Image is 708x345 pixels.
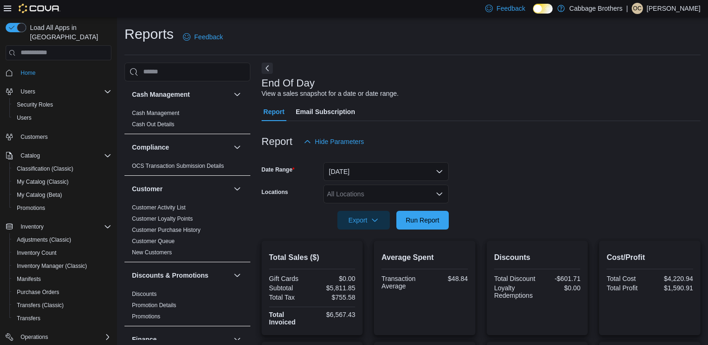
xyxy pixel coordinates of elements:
button: Home [2,66,115,79]
span: Transfers [17,315,40,322]
button: Transfers (Classic) [9,299,115,312]
a: Cash Out Details [132,121,175,128]
span: Email Subscription [296,102,355,121]
span: Operations [21,333,48,341]
span: Classification (Classic) [13,163,111,174]
a: Customer Activity List [132,204,186,211]
a: Promotions [13,202,49,214]
a: Users [13,112,35,123]
button: Customer [232,183,243,194]
span: Inventory [21,223,44,230]
button: Catalog [17,150,44,161]
a: Transfers [13,313,44,324]
button: Purchase Orders [9,286,115,299]
p: Cabbage Brothers [569,3,623,14]
a: Security Roles [13,99,57,110]
span: Promotions [132,313,161,320]
label: Locations [262,188,288,196]
button: Classification (Classic) [9,162,115,175]
h3: Finance [132,335,157,344]
span: Feedback [194,32,223,42]
span: Manifests [17,275,41,283]
span: Transfers [13,313,111,324]
h3: Report [262,136,292,147]
button: Discounts & Promotions [132,271,230,280]
a: Customer Purchase History [132,227,201,233]
button: Transfers [9,312,115,325]
button: Inventory Manager (Classic) [9,259,115,273]
span: Transfers (Classic) [17,302,64,309]
button: Customers [2,130,115,144]
a: My Catalog (Classic) [13,176,73,187]
span: Export [343,211,384,230]
a: Inventory Count [13,247,60,259]
div: Cash Management [124,108,250,134]
button: Users [2,85,115,98]
span: Customers [21,133,48,141]
a: Customers [17,131,51,143]
span: Users [13,112,111,123]
strong: Total Invoiced [269,311,296,326]
span: Load All Apps in [GEOGRAPHIC_DATA] [26,23,111,42]
button: Finance [232,334,243,345]
span: My Catalog (Beta) [17,191,62,199]
span: Report [263,102,285,121]
a: Cash Management [132,110,179,116]
button: Compliance [232,142,243,153]
a: Promotion Details [132,302,176,309]
button: Export [337,211,390,230]
button: Operations [2,331,115,344]
button: Inventory Count [9,246,115,259]
a: Purchase Orders [13,287,63,298]
span: Hide Parameters [315,137,364,146]
span: Manifests [13,273,111,285]
span: Users [17,86,111,97]
a: Manifests [13,273,44,285]
span: OCS Transaction Submission Details [132,162,224,170]
span: My Catalog (Classic) [17,178,69,186]
div: $48.84 [427,275,468,282]
div: $755.58 [314,294,355,301]
button: Inventory [2,220,115,233]
span: Users [21,88,35,95]
span: Security Roles [17,101,53,108]
button: Users [9,111,115,124]
button: Customer [132,184,230,194]
span: Inventory Manager (Classic) [13,260,111,272]
div: Total Cost [606,275,648,282]
div: Transaction Average [381,275,423,290]
h3: Compliance [132,143,169,152]
button: Open list of options [436,190,443,198]
a: Adjustments (Classic) [13,234,75,245]
div: View a sales snapshot for a date or date range. [262,89,399,99]
span: Catalog [21,152,40,159]
span: Catalog [17,150,111,161]
span: Run Report [406,216,439,225]
button: Inventory [17,221,47,232]
a: New Customers [132,249,172,256]
span: Promotions [17,204,45,212]
span: My Catalog (Classic) [13,176,111,187]
a: Home [17,67,39,79]
div: $5,811.85 [314,284,355,292]
h3: Discounts & Promotions [132,271,208,280]
span: Home [17,67,111,79]
a: Customer Loyalty Points [132,216,193,222]
h3: Cash Management [132,90,190,99]
div: Subtotal [269,284,310,292]
span: Discounts [132,290,157,298]
span: OC [633,3,642,14]
span: Feedback [496,4,525,13]
span: Inventory Count [17,249,57,257]
label: Date Range [262,166,295,173]
span: My Catalog (Beta) [13,189,111,201]
span: Purchase Orders [13,287,111,298]
button: Hide Parameters [300,132,368,151]
span: Security Roles [13,99,111,110]
div: $4,220.94 [652,275,693,282]
h3: Customer [132,184,162,194]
